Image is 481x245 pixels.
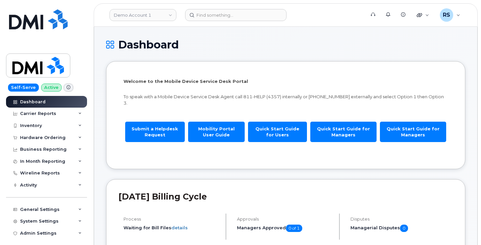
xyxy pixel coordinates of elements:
[125,122,185,142] a: Submit a Helpdesk Request
[350,225,453,232] h5: Managerial Disputes
[237,225,333,232] h5: Managers Approved
[310,122,377,142] a: Quick Start Guide for Managers
[237,217,333,222] h4: Approvals
[124,225,220,231] li: Waiting for Bill Files
[124,78,448,85] p: Welcome to the Mobile Device Service Desk Portal
[248,122,307,142] a: Quick Start Guide for Users
[118,192,453,202] h2: [DATE] Billing Cycle
[106,39,465,50] h1: Dashboard
[188,122,245,142] a: Mobility Portal User Guide
[400,225,408,232] span: 0
[124,217,220,222] h4: Process
[350,217,453,222] h4: Disputes
[171,225,188,230] a: details
[380,122,446,142] a: Quick Start Guide for Managers
[286,225,302,232] span: 0 of 1
[124,94,448,106] p: To speak with a Mobile Device Service Desk Agent call 811-HELP (4357) internally or [PHONE_NUMBER...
